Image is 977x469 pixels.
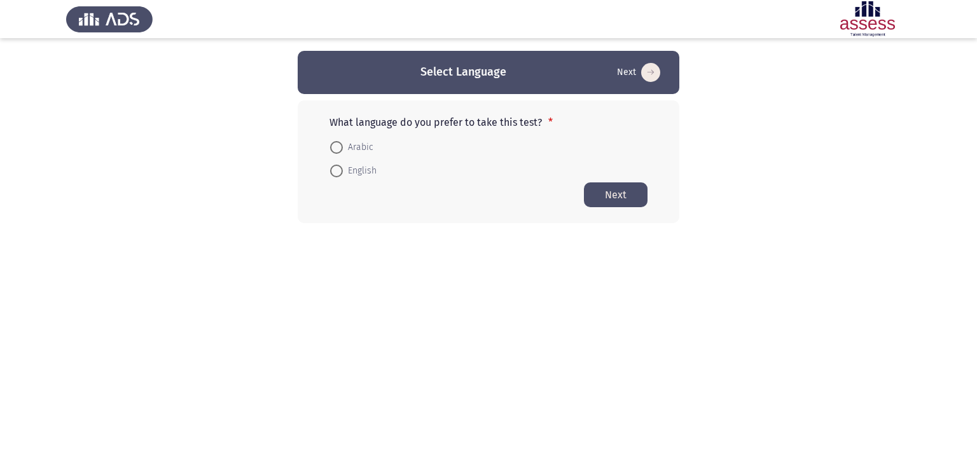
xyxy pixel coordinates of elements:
[66,1,153,37] img: Assess Talent Management logo
[343,163,377,179] span: English
[329,116,648,128] p: What language do you prefer to take this test?
[824,1,911,37] img: Assessment logo of Focus 3 Module+ CCE (A) Hero
[584,182,648,207] button: Start assessment
[420,64,506,80] h3: Select Language
[343,140,373,155] span: Arabic
[613,62,664,83] button: Start assessment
